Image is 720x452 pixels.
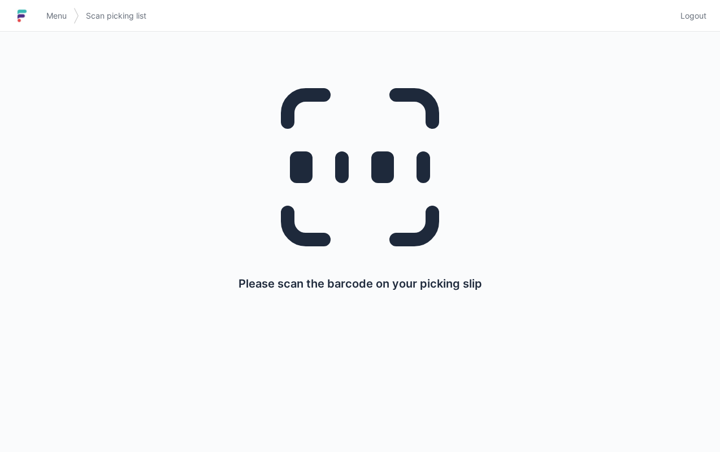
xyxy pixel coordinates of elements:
img: svg> [73,2,79,29]
a: Menu [40,6,73,26]
img: logo-small.jpg [14,7,31,25]
a: Logout [674,6,706,26]
span: Logout [680,10,706,21]
span: Menu [46,10,67,21]
p: Please scan the barcode on your picking slip [238,276,482,292]
a: Scan picking list [79,6,153,26]
span: Scan picking list [86,10,146,21]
